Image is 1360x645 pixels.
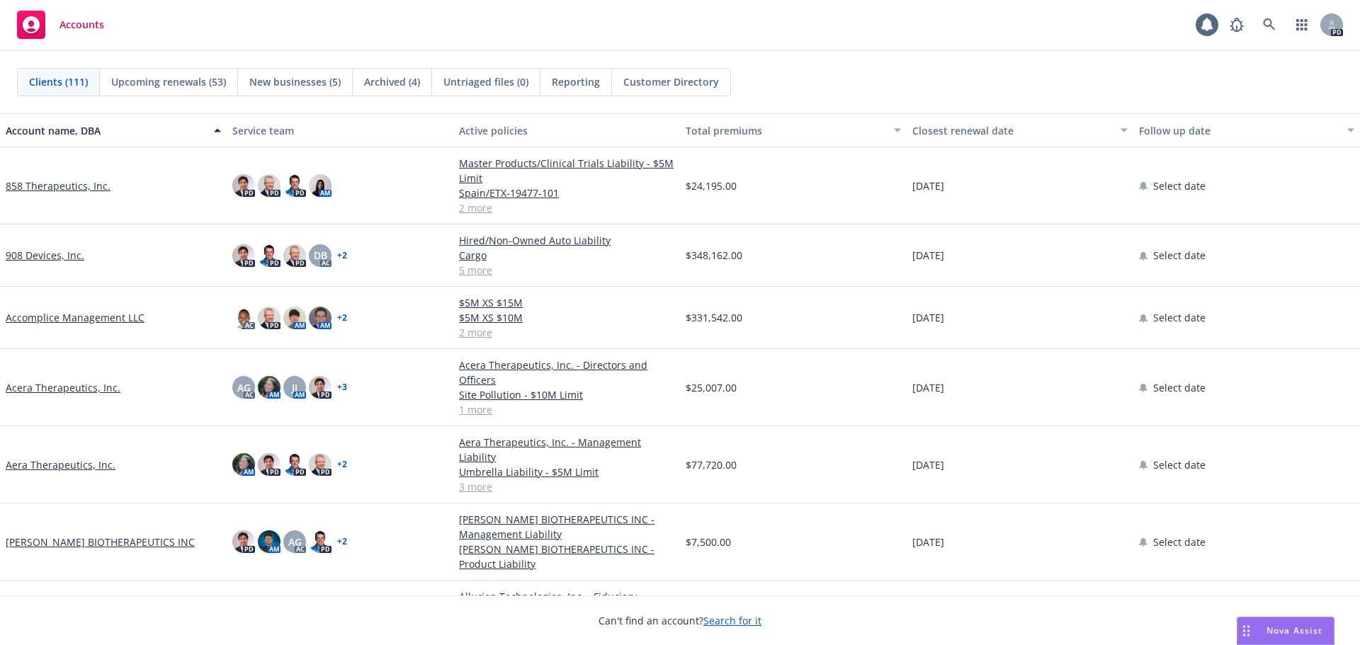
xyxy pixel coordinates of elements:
[258,307,280,329] img: photo
[6,310,144,325] a: Accomplice Management LLC
[459,325,674,340] a: 2 more
[258,244,280,267] img: photo
[337,314,347,322] a: + 2
[912,380,944,395] span: [DATE]
[912,178,944,193] span: [DATE]
[283,244,306,267] img: photo
[459,512,674,542] a: [PERSON_NAME] BIOTHERAPEUTICS INC - Management Liability
[337,383,347,392] a: + 3
[912,457,944,472] span: [DATE]
[292,380,297,395] span: JJ
[258,174,280,197] img: photo
[443,74,528,89] span: Untriaged files (0)
[686,310,742,325] span: $331,542.00
[1153,380,1206,395] span: Select date
[459,156,674,185] a: Master Products/Clinical Trials Liability - $5M Limit
[686,380,737,395] span: $25,007.00
[912,248,944,263] span: [DATE]
[309,174,331,197] img: photo
[1237,617,1255,644] div: Drag to move
[283,453,306,476] img: photo
[459,464,674,479] a: Umbrella Liability - $5M Limit
[1237,617,1334,645] button: Nova Assist
[453,113,680,147] button: Active policies
[258,530,280,553] img: photo
[364,74,420,89] span: Archived (4)
[6,535,195,549] a: [PERSON_NAME] BIOTHERAPEUTICS INC
[686,123,885,138] div: Total premiums
[1223,11,1251,39] a: Report a Bug
[6,380,120,395] a: Acera Therapeutics, Inc.
[912,535,944,549] span: [DATE]
[1255,11,1283,39] a: Search
[309,376,331,399] img: photo
[703,614,761,627] a: Search for it
[258,453,280,476] img: photo
[459,435,674,464] a: Aera Therapeutics, Inc. - Management Liability
[459,123,674,138] div: Active policies
[1153,457,1206,472] span: Select date
[459,402,674,417] a: 1 more
[459,248,674,263] a: Cargo
[680,113,907,147] button: Total premiums
[686,457,737,472] span: $77,720.00
[232,453,255,476] img: photo
[907,113,1133,147] button: Closest renewal date
[6,123,205,138] div: Account name, DBA
[6,178,110,193] a: 858 Therapeutics, Inc.
[1153,310,1206,325] span: Select date
[309,307,331,329] img: photo
[227,113,453,147] button: Service team
[1139,123,1339,138] div: Follow up date
[459,310,674,325] a: $5M XS $10M
[249,74,341,89] span: New businesses (5)
[6,457,115,472] a: Aera Therapeutics, Inc.
[686,535,731,549] span: $7,500.00
[309,530,331,553] img: photo
[459,358,674,387] a: Acera Therapeutics, Inc. - Directors and Officers
[552,74,600,89] span: Reporting
[1153,535,1206,549] span: Select date
[599,613,761,628] span: Can't find an account?
[1133,113,1360,147] button: Follow up date
[337,537,347,546] a: + 2
[912,310,944,325] span: [DATE]
[258,376,280,399] img: photo
[459,589,674,619] a: Allurion Technologies, Inc. - Fiduciary Liability
[1153,178,1206,193] span: Select date
[288,535,302,549] span: AG
[459,295,674,310] a: $5M XS $15M
[1153,248,1206,263] span: Select date
[314,248,327,263] span: DB
[232,244,255,267] img: photo
[232,123,448,138] div: Service team
[459,233,674,248] a: Hired/Non-Owned Auto Liability
[283,307,306,329] img: photo
[623,74,719,89] span: Customer Directory
[459,263,674,278] a: 5 more
[686,248,742,263] span: $348,162.00
[111,74,226,89] span: Upcoming renewals (53)
[459,542,674,571] a: [PERSON_NAME] BIOTHERAPEUTICS INC - Product Liability
[459,185,674,200] a: Spain/ETX-19477-101
[1266,624,1322,637] span: Nova Assist
[59,19,104,30] span: Accounts
[11,5,110,45] a: Accounts
[232,174,255,197] img: photo
[237,380,251,395] span: AG
[459,200,674,215] a: 2 more
[6,248,84,263] a: 908 Devices, Inc.
[232,307,255,329] img: photo
[232,530,255,553] img: photo
[309,453,331,476] img: photo
[686,178,737,193] span: $24,195.00
[337,251,347,260] a: + 2
[337,460,347,469] a: + 2
[1288,11,1316,39] a: Switch app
